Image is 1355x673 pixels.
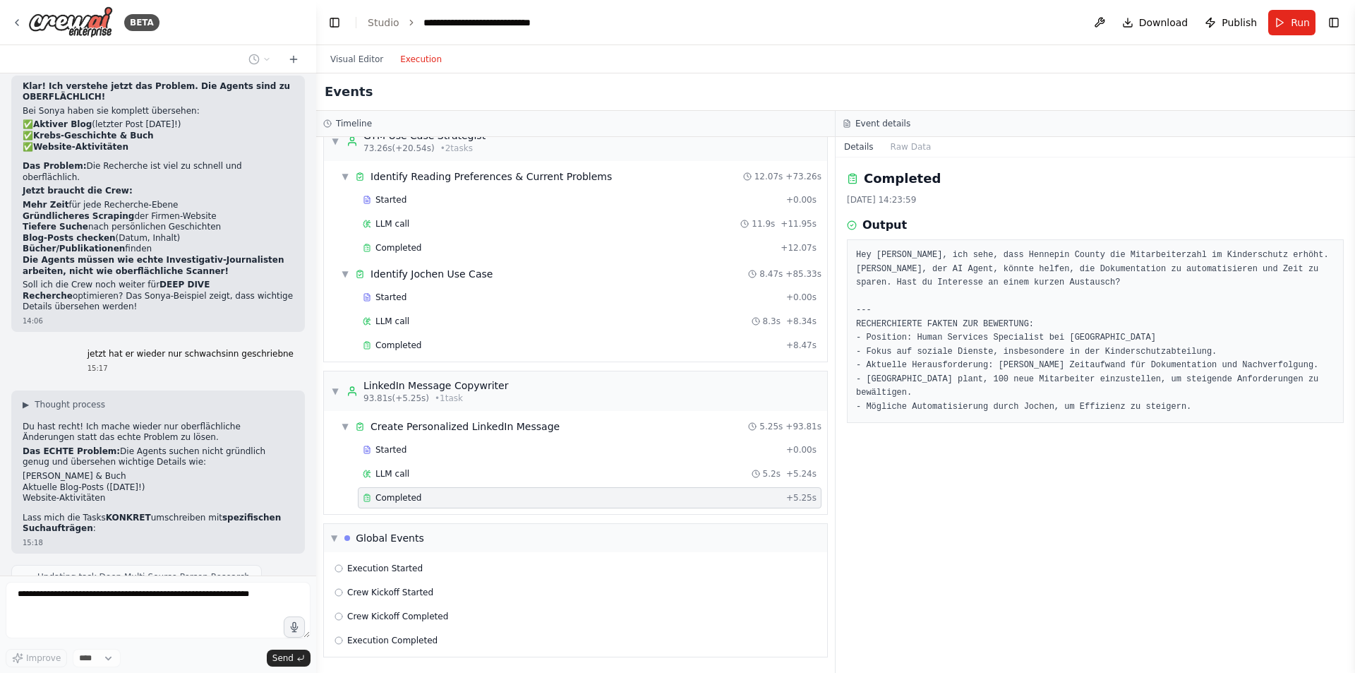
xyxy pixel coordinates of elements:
strong: Die Agents müssen wie echte Investigativ-Journalisten arbeiten, nicht wie oberflächliche Scanner! [23,255,284,276]
span: 12.07s [754,171,783,182]
a: Studio [368,17,399,28]
p: Bei Sonya haben sie komplett übersehen: [23,106,294,117]
strong: Mehr Zeit [23,200,68,210]
p: Soll ich die Crew noch weiter für optimieren? Das Sonya-Beispiel zeigt, dass wichtige Details übe... [23,280,294,313]
h3: Output [862,217,907,234]
span: Started [375,194,406,206]
span: Download [1139,16,1188,30]
button: Send [267,650,311,667]
span: ▼ [341,171,349,182]
span: Started [375,292,406,303]
button: Run [1268,10,1315,35]
span: ▼ [341,421,349,432]
strong: Aktiver Blog [33,119,92,129]
div: Create Personalized LinkedIn Message [371,419,560,434]
span: Started [375,444,406,455]
span: + 8.47s [786,340,817,351]
span: + 93.81s [785,421,821,432]
span: Updating task Deep Multi-Source Person Research [37,571,250,583]
button: Details [836,137,882,157]
li: der Firmen-Website [23,211,294,222]
span: + 73.26s [785,171,821,182]
div: BETA [124,14,159,31]
li: nach persönlichen Geschichten [23,222,294,233]
div: Identify Reading Preferences & Current Problems [371,169,612,184]
span: 73.26s (+20.54s) [363,143,435,154]
div: 15:17 [88,363,294,374]
h3: Timeline [336,118,372,129]
div: 14:06 [23,316,294,326]
span: 8.3s [763,316,781,327]
div: 15:18 [23,537,294,548]
span: + 5.25s [786,492,817,504]
span: Improve [26,653,61,664]
strong: spezifischen Suchaufträgen [23,513,281,534]
strong: KONKRET [106,513,151,523]
strong: Bücher/Publikationen [23,244,125,254]
span: Crew Kickoff Completed [347,611,448,622]
p: jetzt hat er wieder nur schwachsinn geschriebne [88,349,294,360]
strong: Das Problem: [23,161,86,171]
span: Publish [1222,16,1257,30]
span: Completed [375,492,421,504]
li: Website-Aktivitäten [23,493,294,504]
span: Crew Kickoff Started [347,587,433,598]
nav: breadcrumb [368,16,570,30]
button: Download [1116,10,1194,35]
li: finden [23,244,294,255]
button: Click to speak your automation idea [284,617,305,638]
pre: Hey [PERSON_NAME], ich sehe, dass Hennepin County die Mitarbeiterzahl im Kinderschutz erhöht. [PE... [856,249,1335,414]
span: + 8.34s [786,316,817,327]
span: 11.9s [752,218,775,230]
span: 5.25s [759,421,783,432]
span: ▼ [341,268,349,280]
span: • 1 task [435,393,463,404]
span: + 11.95s [781,218,817,230]
span: ▼ [331,386,339,397]
span: Completed [375,340,421,351]
span: LLM call [375,218,409,230]
span: + 0.00s [786,444,817,455]
li: Aktuelle Blog-Posts ([DATE]!) [23,482,294,494]
span: • 2 task s [440,143,473,154]
span: ▶ [23,399,29,410]
button: Start a new chat [282,51,305,68]
strong: Jetzt braucht die Crew: [23,186,133,196]
span: 8.47s [759,268,783,280]
h2: Completed [864,169,941,189]
span: Run [1291,16,1310,30]
span: LLM call [375,316,409,327]
p: Die Agents suchen nicht gründlich genug und übersehen wichtige Details wie: [23,446,294,468]
button: Show right sidebar [1324,13,1344,32]
span: + 5.24s [786,468,817,480]
span: 5.2s [763,468,781,480]
span: + 0.00s [786,292,817,303]
strong: Website-Aktivitäten [33,142,128,152]
span: ▼ [331,136,339,147]
span: Execution Completed [347,635,438,646]
button: ▶Thought process [23,399,105,410]
span: Thought process [35,399,105,410]
p: Lass mich die Tasks umschreiben mit : [23,513,294,535]
img: Logo [28,6,113,38]
button: Hide left sidebar [325,13,344,32]
span: LLM call [375,468,409,480]
li: (Datum, Inhalt) [23,233,294,244]
strong: DEEP DIVE Recherche [23,280,210,301]
span: Completed [375,242,421,254]
strong: Tiefere Suche [23,222,88,232]
button: Switch to previous chat [243,51,277,68]
button: Publish [1199,10,1263,35]
div: Global Events [356,531,424,545]
span: + 85.33s [785,268,821,280]
span: Execution Started [347,563,423,574]
button: Visual Editor [322,51,392,68]
strong: Das ECHTE Problem: [23,446,120,456]
li: ✅ (letzter Post [DATE]!) [23,119,294,131]
button: Raw Data [882,137,940,157]
strong: Gründlicheres Scraping [23,211,134,221]
li: ✅ [23,131,294,142]
p: Du hast recht! Ich mache wieder nur oberflächliche Änderungen statt das echte Problem zu lösen. [23,422,294,443]
div: LinkedIn Message Copywriter [363,379,508,393]
button: Improve [6,649,67,667]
